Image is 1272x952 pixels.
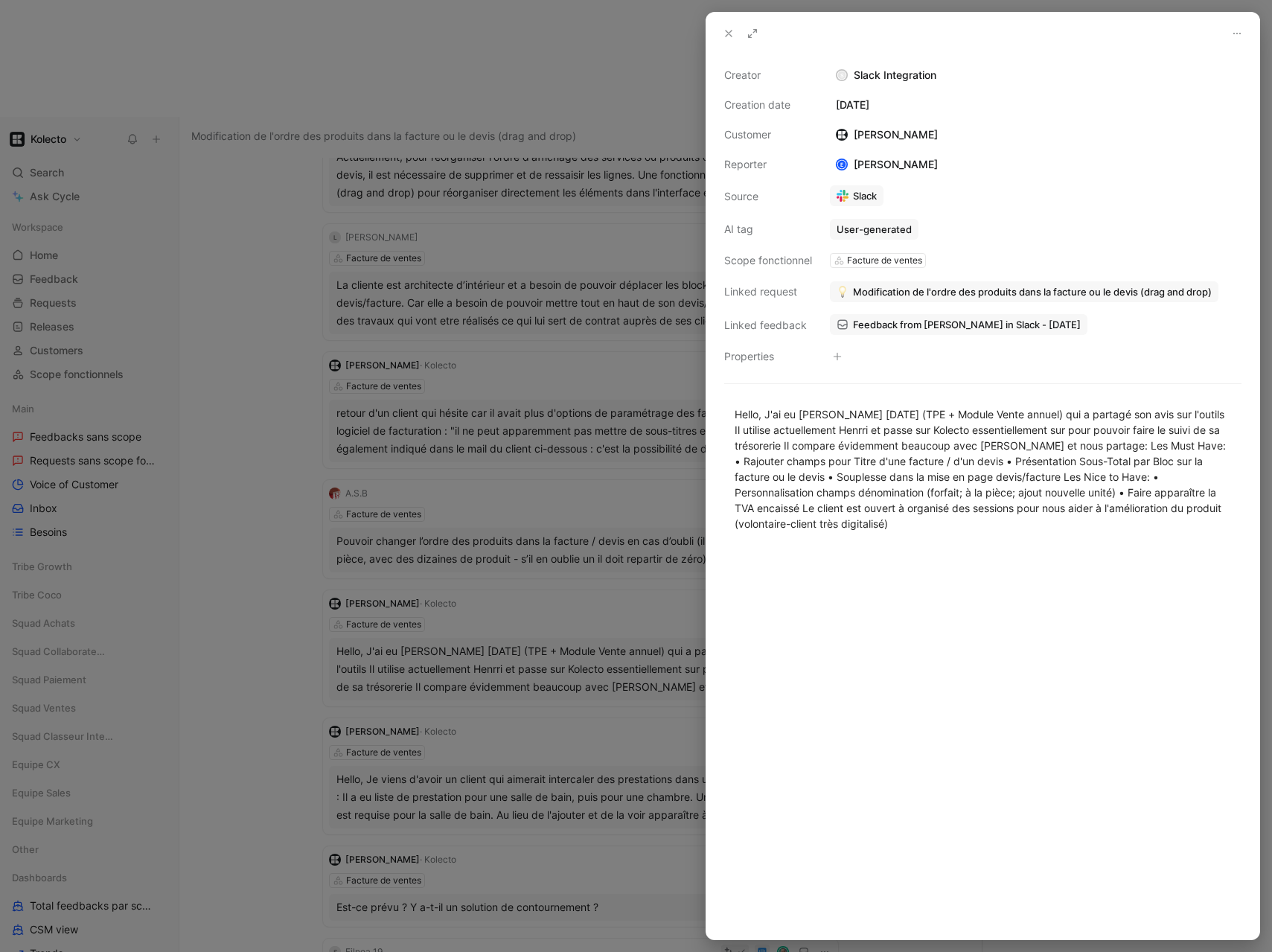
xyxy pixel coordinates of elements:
span: Modification de l'ordre des produits dans la facture ou le devis (drag and drop) [853,285,1212,298]
img: 💡 [837,286,848,298]
button: 💡Modification de l'ordre des produits dans la facture ou le devis (drag and drop) [830,281,1218,302]
div: Creator [724,66,812,84]
div: Hello, J'ai eu [PERSON_NAME] [DATE] (TPE + Module Vente annuel) qui a partagé son avis sur l'outi... [735,406,1231,531]
div: Properties [724,348,812,365]
div: Linked request [724,283,812,301]
div: Creation date [724,96,812,114]
div: [PERSON_NAME] [830,156,944,173]
div: Linked feedback [724,316,812,334]
div: Source [724,188,812,205]
div: E [837,160,847,170]
div: [DATE] [830,96,1241,114]
div: S [837,71,847,80]
div: Customer [724,126,812,144]
div: Scope fonctionnel [724,252,812,269]
a: Feedback from [PERSON_NAME] in Slack - [DATE] [830,314,1087,335]
div: Facture de ventes [847,253,922,268]
span: Feedback from [PERSON_NAME] in Slack - [DATE] [853,318,1081,331]
div: Slack Integration [830,66,1241,84]
div: [PERSON_NAME] [830,126,944,144]
img: logo [836,129,848,141]
div: User-generated [837,223,912,236]
a: Slack [830,185,883,206]
div: Reporter [724,156,812,173]
div: AI tag [724,220,812,238]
